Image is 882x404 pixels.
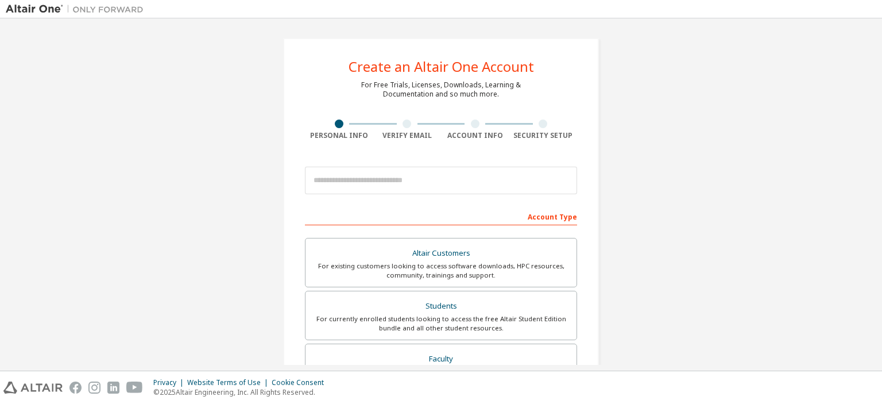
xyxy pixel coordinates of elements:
div: Altair Customers [312,245,570,261]
div: Students [312,298,570,314]
div: Account Info [441,131,509,140]
img: instagram.svg [88,382,100,394]
div: Verify Email [373,131,442,140]
div: Faculty [312,351,570,367]
img: youtube.svg [126,382,143,394]
p: © 2025 Altair Engineering, Inc. All Rights Reserved. [153,387,331,397]
img: facebook.svg [69,382,82,394]
img: altair_logo.svg [3,382,63,394]
div: Website Terms of Use [187,378,272,387]
img: Altair One [6,3,149,15]
div: Account Type [305,207,577,225]
div: Create an Altair One Account [349,60,534,74]
div: Personal Info [305,131,373,140]
div: Cookie Consent [272,378,331,387]
img: linkedin.svg [107,382,119,394]
div: Privacy [153,378,187,387]
div: For existing customers looking to access software downloads, HPC resources, community, trainings ... [312,261,570,280]
div: For Free Trials, Licenses, Downloads, Learning & Documentation and so much more. [361,80,521,99]
div: Security Setup [509,131,578,140]
div: For currently enrolled students looking to access the free Altair Student Edition bundle and all ... [312,314,570,333]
